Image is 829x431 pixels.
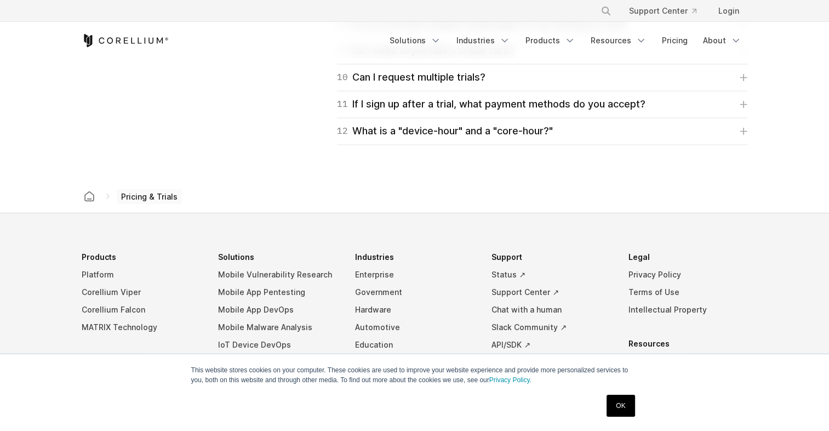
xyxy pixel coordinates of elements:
a: Login [710,1,748,21]
a: Hardware [355,301,474,319]
a: Corellium Viper [82,283,201,301]
a: 11If I sign up after a trial, what payment methods do you accept? [337,97,747,112]
a: Enterprise [355,266,474,283]
span: 10 [337,70,348,85]
a: Support Center ↗ [491,283,611,301]
span: Pricing & Trials [117,189,182,205]
a: 10Can I request multiple trials? [337,70,747,85]
a: Slack Community ↗ [491,319,611,336]
a: Chat with a human [491,301,611,319]
a: Platform [82,266,201,283]
a: Resources [584,31,653,50]
div: If I sign up after a trial, what payment methods do you accept? [337,97,645,112]
a: Privacy Policy. [489,376,531,384]
a: Terms of Use [628,283,748,301]
a: Solutions [383,31,448,50]
a: Corellium home [79,189,99,204]
a: API/SDK ↗ [491,336,611,354]
a: Education [355,336,474,354]
button: Search [596,1,616,21]
a: Industries [450,31,517,50]
a: Support Center [620,1,705,21]
a: Automotive [355,319,474,336]
a: Corellium Falcon [82,301,201,319]
a: Products [519,31,582,50]
a: MATRIX Technology [82,319,201,336]
a: Technical Articles [628,353,748,370]
a: Mobile Vulnerability Research [218,266,338,283]
a: Corellium Home [82,34,169,47]
span: 12 [337,123,348,139]
a: Mobile App DevOps [218,301,338,319]
a: Mobile Malware Analysis [218,319,338,336]
a: Mobile App Pentesting [218,283,338,301]
a: Government [355,283,474,301]
div: What is a "device-hour" and a "core-hour?" [337,123,553,139]
a: IoT Device DevOps [218,336,338,354]
p: This website stores cookies on your computer. These cookies are used to improve your website expe... [191,365,638,385]
span: 11 [337,97,348,112]
a: OK [607,395,634,417]
a: Privacy Policy [628,266,748,283]
a: Intellectual Property [628,301,748,319]
a: Status ↗ [491,266,611,283]
a: 12What is a "device-hour" and a "core-hour?" [337,123,747,139]
div: Navigation Menu [383,31,748,50]
div: Can I request multiple trials? [337,70,485,85]
div: Navigation Menu [587,1,748,21]
a: About [696,31,748,50]
a: Pricing [655,31,694,50]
